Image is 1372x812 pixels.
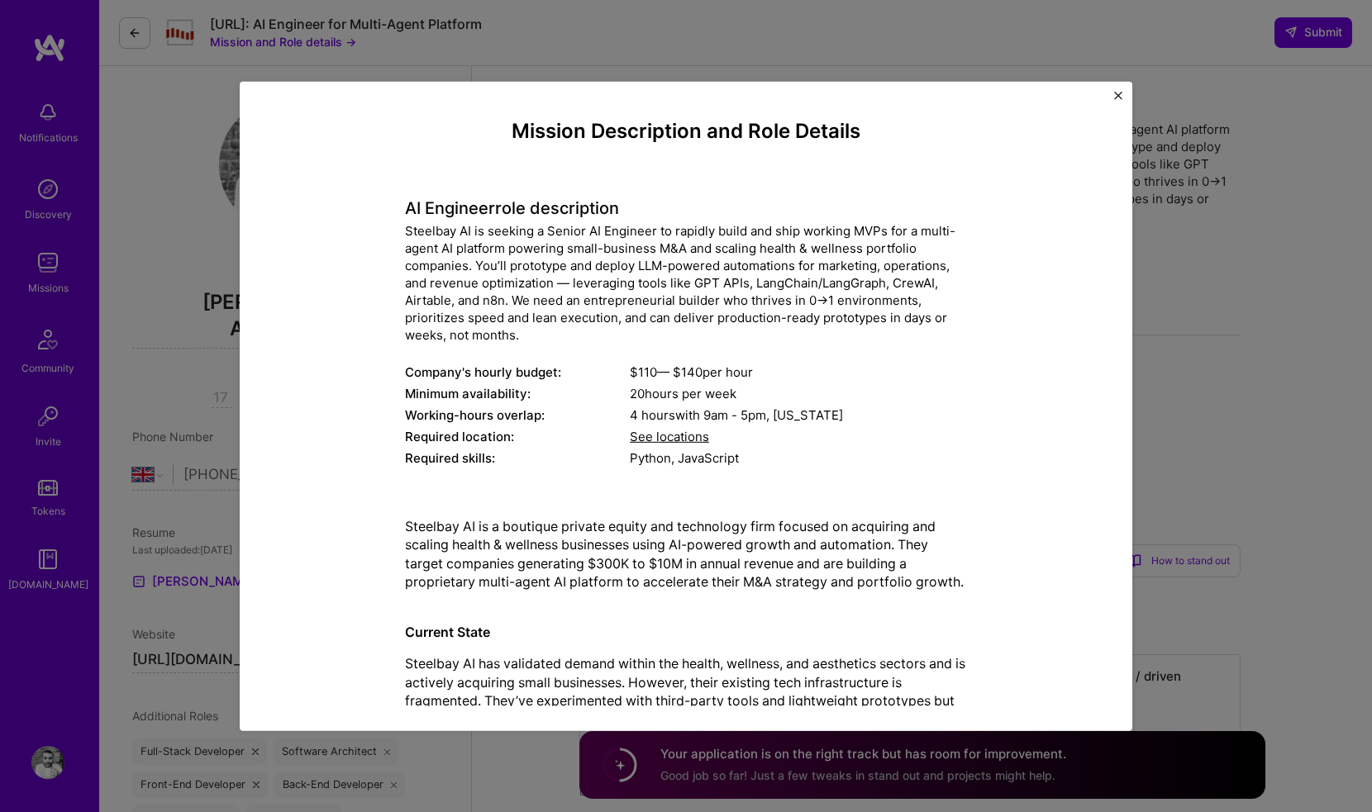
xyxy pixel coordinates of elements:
div: Python, JavaScript [630,449,967,467]
div: 4 hours with [US_STATE] [630,406,967,424]
span: See locations [630,429,709,444]
div: Required location: [405,428,630,445]
h4: Mission Description and Role Details [405,119,967,143]
div: $ 110 — $ 140 per hour [630,363,967,381]
h4: AI Engineer role description [405,198,967,218]
div: 20 hours per week [630,385,967,402]
button: Close [1114,91,1122,108]
div: Required skills: [405,449,630,467]
div: Working-hours overlap: [405,406,630,424]
div: Minimum availability: [405,385,630,402]
div: Steelbay AI is seeking a Senior AI Engineer to rapidly build and ship working MVPs for a multi-ag... [405,222,967,344]
div: Company's hourly budget: [405,363,630,381]
p: Steelbay AI is a boutique private equity and technology firm focused on acquiring and scaling hea... [405,517,967,610]
span: 9am - 5pm , [700,407,773,423]
strong: Current State [405,624,490,640]
p: Steelbay AI has validated demand within the health, wellness, and aesthetics sectors and is activ... [405,654,967,729]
